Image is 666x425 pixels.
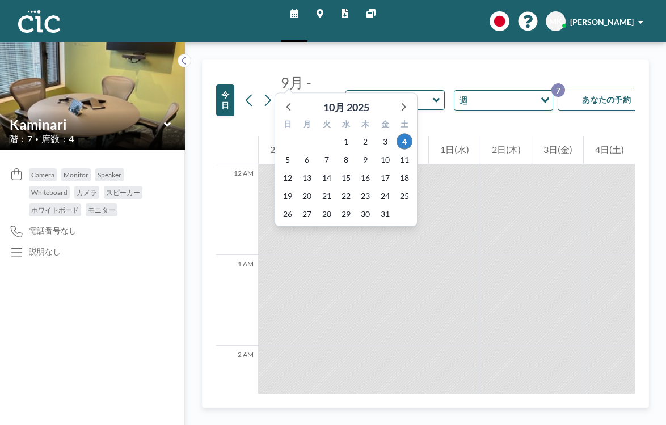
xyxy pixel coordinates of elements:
span: スピーカー [106,188,140,197]
span: 2025年10月26日日曜日 [280,206,296,222]
span: 2025年10月19日日曜日 [280,188,296,204]
div: 説明なし [29,246,61,257]
span: 2025年10月9日木曜日 [357,152,373,168]
span: 2025年10月8日水曜日 [338,152,354,168]
span: カメラ [77,188,97,197]
span: 電話番号なし [29,226,77,236]
span: Speaker [98,171,121,179]
span: MK [549,16,562,27]
div: 土 [395,118,414,133]
span: 2025年10月12日日曜日 [280,170,296,186]
div: 28日(日) [259,136,315,164]
span: 2025年10月27日月曜日 [299,206,315,222]
span: 2025年10月20日月曜日 [299,188,315,204]
span: 2025年10月5日日曜日 [280,152,296,168]
span: 2025年10月4日土曜日 [397,134,412,150]
div: 木 [356,118,375,133]
span: 階：7 [9,133,32,144]
span: 2025年10月22日水曜日 [338,188,354,204]
button: 今日 [216,84,234,116]
span: 2025年10月28日火曜日 [319,206,335,222]
div: 12 AM [216,164,258,255]
div: 金 [375,118,394,133]
div: 1日(水) [429,136,480,164]
span: 2025年10月3日金曜日 [377,134,393,150]
span: 2025年10月18日土曜日 [397,170,412,186]
span: 2025年10月15日水曜日 [338,170,354,186]
span: 2025年10月13日月曜日 [299,170,315,186]
span: 2025年10月23日木曜日 [357,188,373,204]
span: 2025年10月7日火曜日 [319,152,335,168]
div: 3日(金) [532,136,583,164]
div: Search for option [454,91,553,110]
div: 火 [317,118,336,133]
span: 2025年10月16日木曜日 [357,170,373,186]
div: 1 AM [216,255,258,346]
span: 2025年10月30日木曜日 [357,206,373,222]
div: 月 [297,118,317,133]
img: organization-logo [18,10,60,33]
span: 2025年10月2日木曜日 [357,134,373,150]
span: 2025年10月25日土曜日 [397,188,412,204]
div: 日 [278,118,297,133]
span: • [35,135,39,143]
span: 2025年10月21日火曜日 [319,188,335,204]
span: 2025年10月24日金曜日 [377,188,393,204]
div: 2日(木) [480,136,532,164]
span: [PERSON_NAME] [570,17,634,27]
span: モニター [88,206,115,214]
p: 7 [551,83,565,97]
span: 2025年10月6日月曜日 [299,152,315,168]
span: 席数：4 [41,133,74,144]
span: 9月 - 10月 2025 [279,74,313,126]
span: 2025年10月1日水曜日 [338,134,354,150]
span: 2025年10月11日土曜日 [397,152,412,168]
input: Search for option [471,93,534,108]
div: 水 [336,118,356,133]
div: 4日(土) [584,136,635,164]
span: 2025年10月17日金曜日 [377,170,393,186]
span: 週 [457,93,470,108]
div: 10月 2025 [323,99,369,115]
span: Camera [31,171,54,179]
span: Whiteboard [31,188,68,197]
input: Kaminari [10,116,164,133]
span: 2025年10月10日金曜日 [377,152,393,168]
span: 2025年10月14日火曜日 [319,170,335,186]
span: 2025年10月29日水曜日 [338,206,354,222]
span: Monitor [64,171,88,179]
span: 2025年10月31日金曜日 [377,206,393,222]
span: ホワイトボード [31,206,79,214]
